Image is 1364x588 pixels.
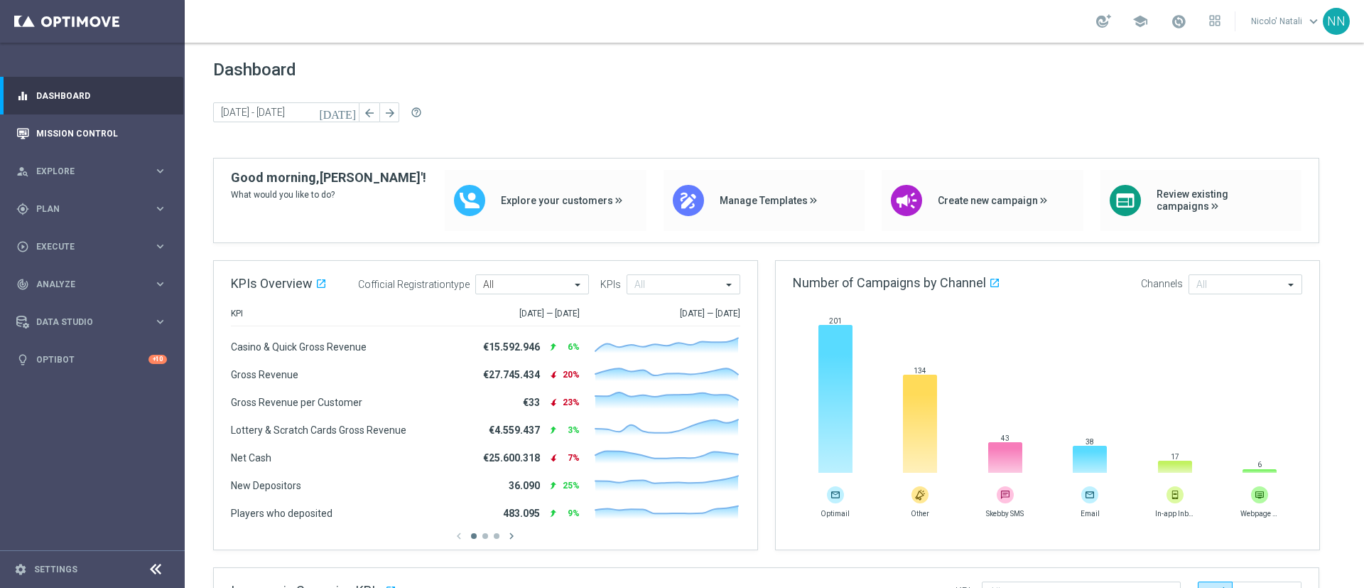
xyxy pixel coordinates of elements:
[16,165,29,178] i: person_search
[36,205,153,213] span: Plan
[34,565,77,574] a: Settings
[16,316,168,328] button: Data Studio keyboard_arrow_right
[16,77,167,114] div: Dashboard
[16,316,153,328] div: Data Studio
[36,167,153,176] span: Explore
[153,277,167,291] i: keyboard_arrow_right
[1306,14,1321,29] span: keyboard_arrow_down
[16,278,153,291] div: Analyze
[16,240,153,253] div: Execute
[36,318,153,326] span: Data Studio
[14,563,27,576] i: settings
[16,278,29,291] i: track_changes
[16,114,167,152] div: Mission Control
[36,77,167,114] a: Dashboard
[16,203,153,215] div: Plan
[16,341,167,378] div: Optibot
[16,90,29,102] i: equalizer
[148,355,167,364] div: +10
[153,164,167,178] i: keyboard_arrow_right
[153,202,167,215] i: keyboard_arrow_right
[1323,8,1350,35] div: NN
[1132,14,1148,29] span: school
[16,90,168,102] button: equalizer Dashboard
[36,242,153,251] span: Execute
[153,315,167,328] i: keyboard_arrow_right
[16,128,168,139] button: Mission Control
[16,353,29,366] i: lightbulb
[1250,11,1323,32] a: Nicolo' Natalikeyboard_arrow_down
[16,279,168,290] button: track_changes Analyze keyboard_arrow_right
[16,241,168,252] button: play_circle_outline Execute keyboard_arrow_right
[16,240,29,253] i: play_circle_outline
[36,114,167,152] a: Mission Control
[16,165,153,178] div: Explore
[16,354,168,365] button: lightbulb Optibot +10
[36,280,153,289] span: Analyze
[16,203,29,215] i: gps_fixed
[36,341,148,378] a: Optibot
[153,240,167,253] i: keyboard_arrow_right
[16,203,168,215] button: gps_fixed Plan keyboard_arrow_right
[16,166,168,177] button: person_search Explore keyboard_arrow_right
